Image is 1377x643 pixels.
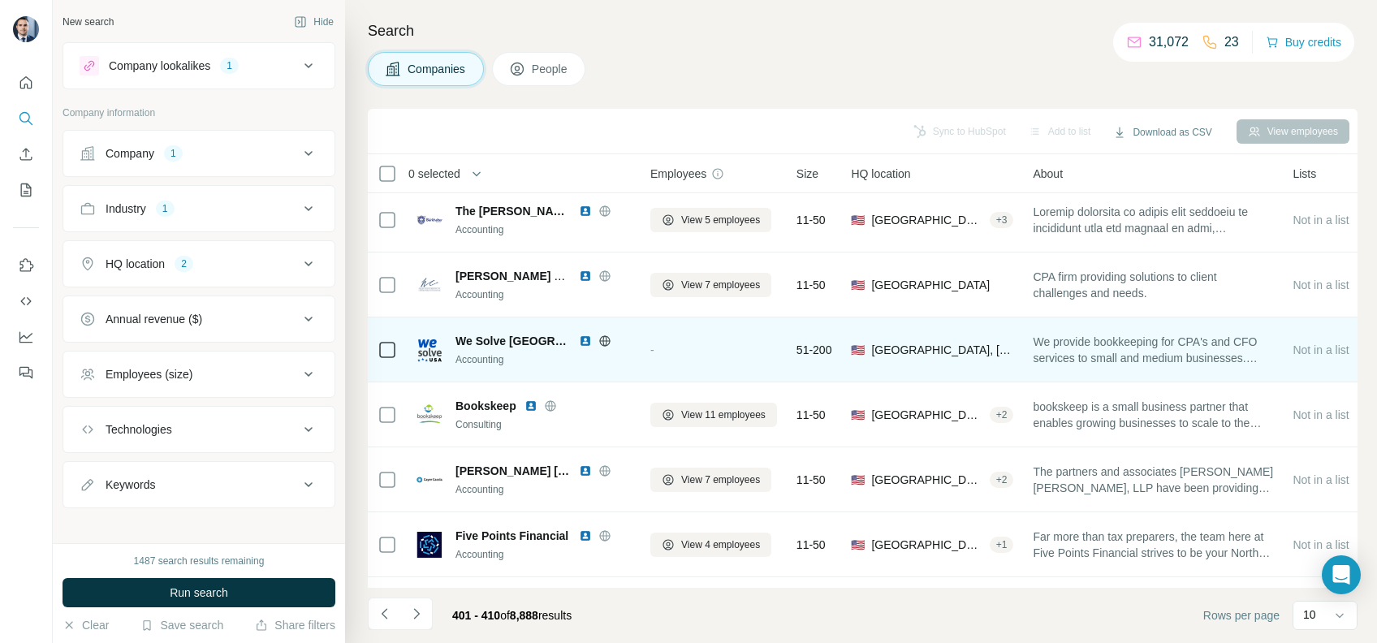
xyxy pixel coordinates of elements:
button: Keywords [63,465,335,504]
button: Employees (size) [63,355,335,394]
span: 🇺🇸 [851,342,865,358]
button: Save search [140,617,223,633]
span: 0 selected [408,166,460,182]
span: Size [796,166,818,182]
button: Feedback [13,358,39,387]
button: Navigate to next page [400,598,433,630]
span: CPA firm providing solutions to client challenges and needs. [1033,269,1273,301]
div: Accounting [455,222,631,237]
p: 31,072 [1149,32,1189,52]
img: Logo of Cayer Caccia [417,467,442,493]
span: 🇺🇸 [851,472,865,488]
button: Dashboard [13,322,39,352]
button: Run search [63,578,335,607]
div: 2 [175,257,193,271]
div: Consulting [455,417,631,432]
div: Technologies [106,421,172,438]
img: Logo of The Burkhalter Group [417,207,442,233]
span: 🇺🇸 [851,212,865,228]
button: View 7 employees [650,468,771,492]
button: Enrich CSV [13,140,39,169]
div: 1 [156,201,175,216]
span: [GEOGRAPHIC_DATA] [871,277,990,293]
button: Quick start [13,68,39,97]
button: Use Surfe API [13,287,39,316]
div: Accounting [455,287,631,302]
span: Five Points Financial [455,529,568,542]
span: The [PERSON_NAME] Group [455,203,571,219]
span: 🇺🇸 [851,537,865,553]
div: + 3 [990,213,1014,227]
div: Company [106,145,154,162]
div: Open Intercom Messenger [1322,555,1361,594]
button: View 11 employees [650,403,777,427]
div: HQ location [106,256,165,272]
span: Not in a list [1293,538,1349,551]
p: Company information [63,106,335,120]
img: Logo of Hillin and Clark P.C. [417,278,442,291]
span: [PERSON_NAME] and [PERSON_NAME] P.C. [455,270,697,283]
img: LinkedIn logo [579,529,592,542]
span: The partners and associates [PERSON_NAME] [PERSON_NAME], LLP have been providing business solutio... [1033,464,1273,496]
div: Annual revenue ($) [106,311,202,327]
img: LinkedIn logo [579,334,592,347]
span: of [500,609,510,622]
span: [PERSON_NAME] [PERSON_NAME] [455,463,571,479]
button: View 4 employees [650,533,771,557]
button: Search [13,104,39,133]
button: Buy credits [1266,31,1341,54]
img: Avatar [13,16,39,42]
button: View 5 employees [650,208,771,232]
button: Industry1 [63,189,335,228]
h4: Search [368,19,1358,42]
span: 11-50 [796,407,826,423]
span: We provide bookkeeping for CPA's and CFO services to small and medium businesses. From meticulous... [1033,334,1273,366]
span: 51-200 [796,342,832,358]
span: View 11 employees [681,408,766,422]
div: 1487 search results remaining [134,554,265,568]
img: Logo of Five Points Financial [417,532,442,558]
button: Company1 [63,134,335,173]
div: 1 [220,58,239,73]
button: Hide [283,10,345,34]
button: My lists [13,175,39,205]
span: HQ location [851,166,910,182]
span: View 7 employees [681,278,760,292]
div: + 2 [990,408,1014,422]
span: View 5 employees [681,213,760,227]
span: results [452,609,572,622]
button: Annual revenue ($) [63,300,335,339]
span: [GEOGRAPHIC_DATA], [US_STATE] [871,407,982,423]
img: LinkedIn logo [524,399,537,412]
div: Employees (size) [106,366,192,382]
img: LinkedIn logo [579,464,592,477]
span: Rows per page [1203,607,1280,624]
img: Logo of We Solve USA [417,337,442,363]
button: Share filters [255,617,335,633]
div: Company lookalikes [109,58,210,74]
button: Technologies [63,410,335,449]
div: + 2 [990,473,1014,487]
span: - [650,343,654,356]
span: Employees [650,166,706,182]
span: Companies [408,61,467,77]
span: Lists [1293,166,1316,182]
p: 23 [1224,32,1239,52]
span: 🇺🇸 [851,407,865,423]
span: bookskeep is a small business partner that enables growing businesses to scale to the next level ... [1033,399,1273,431]
span: Loremip dolorsita co adipis elit seddoeiu te incididunt utla etd magnaal en admi, Veniamquis & No... [1033,204,1273,236]
div: Accounting [455,547,631,562]
button: View 7 employees [650,273,771,297]
span: 11-50 [796,537,826,553]
button: Clear [63,617,109,633]
div: Accounting [455,352,631,367]
span: View 4 employees [681,537,760,552]
span: [GEOGRAPHIC_DATA], [US_STATE] [871,212,982,228]
p: 10 [1303,606,1316,623]
span: Not in a list [1293,408,1349,421]
div: Accounting [455,482,631,497]
button: Navigate to previous page [368,598,400,630]
div: Keywords [106,477,155,493]
span: [GEOGRAPHIC_DATA], [US_STATE] [871,472,982,488]
img: Logo of Bookskeep [417,402,442,428]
